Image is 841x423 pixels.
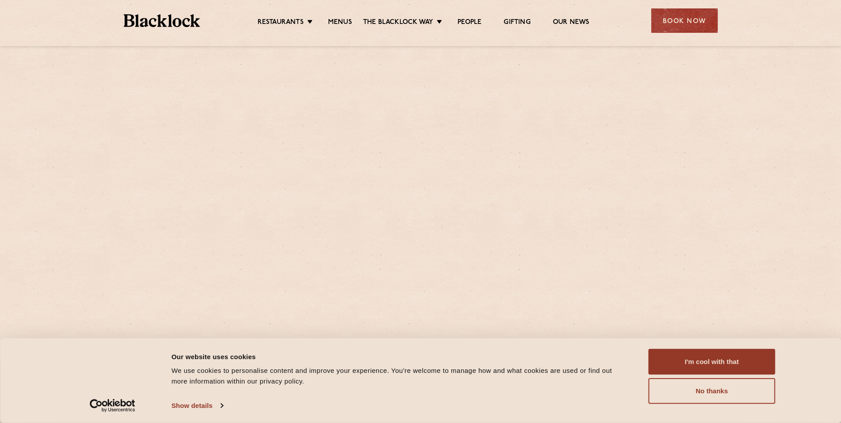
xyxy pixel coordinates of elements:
[172,399,223,412] a: Show details
[172,365,629,387] div: We use cookies to personalise content and improve your experience. You're welcome to manage how a...
[651,8,718,33] div: Book Now
[458,18,481,28] a: People
[649,378,775,404] button: No thanks
[74,399,151,412] a: Usercentrics Cookiebot - opens in a new window
[328,18,352,28] a: Menus
[504,18,530,28] a: Gifting
[363,18,433,28] a: The Blacklock Way
[258,18,304,28] a: Restaurants
[124,14,200,27] img: BL_Textured_Logo-footer-cropped.svg
[553,18,590,28] a: Our News
[172,351,629,362] div: Our website uses cookies
[649,349,775,375] button: I'm cool with that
